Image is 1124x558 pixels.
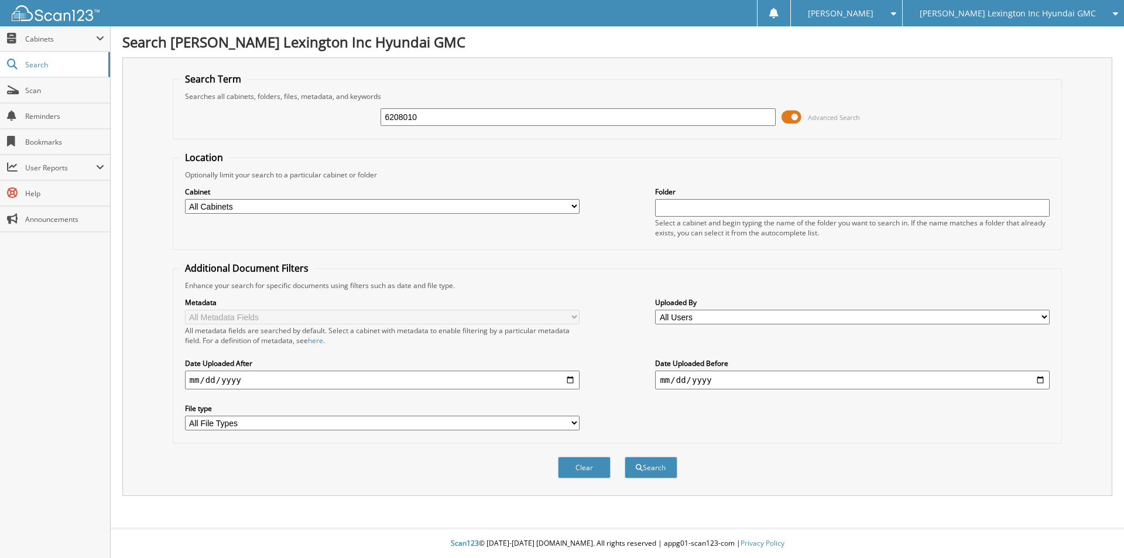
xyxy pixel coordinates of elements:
[808,113,860,122] span: Advanced Search
[179,73,247,85] legend: Search Term
[179,91,1056,101] div: Searches all cabinets, folders, files, metadata, and keywords
[179,280,1056,290] div: Enhance your search for specific documents using filters such as date and file type.
[25,163,96,173] span: User Reports
[25,189,104,198] span: Help
[655,358,1050,368] label: Date Uploaded Before
[451,538,479,548] span: Scan123
[185,371,580,389] input: start
[179,170,1056,180] div: Optionally limit your search to a particular cabinet or folder
[185,326,580,345] div: All metadata fields are searched by default. Select a cabinet with metadata to enable filtering b...
[655,218,1050,238] div: Select a cabinet and begin typing the name of the folder you want to search in. If the name match...
[122,32,1112,52] h1: Search [PERSON_NAME] Lexington Inc Hyundai GMC
[185,403,580,413] label: File type
[308,336,323,345] a: here
[25,111,104,121] span: Reminders
[185,358,580,368] label: Date Uploaded After
[25,214,104,224] span: Announcements
[655,187,1050,197] label: Folder
[625,457,677,478] button: Search
[25,60,102,70] span: Search
[558,457,611,478] button: Clear
[920,10,1096,17] span: [PERSON_NAME] Lexington Inc Hyundai GMC
[111,529,1124,558] div: © [DATE]-[DATE] [DOMAIN_NAME]. All rights reserved | appg01-scan123-com |
[1065,502,1124,558] iframe: Chat Widget
[655,371,1050,389] input: end
[741,538,784,548] a: Privacy Policy
[25,137,104,147] span: Bookmarks
[185,297,580,307] label: Metadata
[25,85,104,95] span: Scan
[179,262,314,275] legend: Additional Document Filters
[655,297,1050,307] label: Uploaded By
[808,10,873,17] span: [PERSON_NAME]
[179,151,229,164] legend: Location
[12,5,100,21] img: scan123-logo-white.svg
[185,187,580,197] label: Cabinet
[25,34,96,44] span: Cabinets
